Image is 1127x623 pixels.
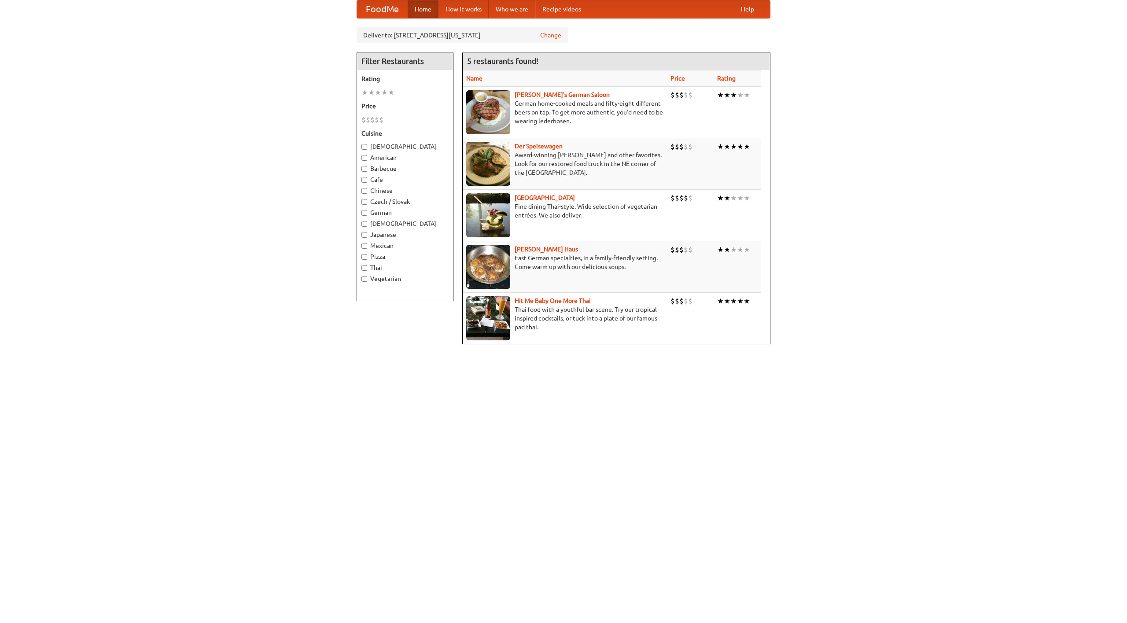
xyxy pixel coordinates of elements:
a: How it works [438,0,489,18]
li: $ [670,296,675,306]
li: $ [679,142,684,151]
li: ★ [724,296,730,306]
li: $ [670,142,675,151]
input: Barbecue [361,166,367,172]
a: Who we are [489,0,535,18]
label: Chinese [361,186,449,195]
input: American [361,155,367,161]
li: $ [679,245,684,254]
li: ★ [381,88,388,97]
li: ★ [375,88,381,97]
li: ★ [717,142,724,151]
a: Change [540,31,561,40]
li: ★ [724,90,730,100]
label: Cafe [361,175,449,184]
input: [DEMOGRAPHIC_DATA] [361,144,367,150]
li: ★ [744,296,750,306]
p: Fine dining Thai-style. Wide selection of vegetarian entrées. We also deliver. [466,202,663,220]
li: ★ [737,142,744,151]
li: $ [670,193,675,203]
li: $ [670,245,675,254]
li: ★ [368,88,375,97]
li: $ [375,115,379,125]
img: kohlhaus.jpg [466,245,510,289]
p: German home-cooked meals and fifty-eight different beers on tap. To get more authentic, you'd nee... [466,99,663,125]
li: $ [366,115,370,125]
li: ★ [737,193,744,203]
li: $ [684,193,688,203]
li: ★ [724,245,730,254]
a: [PERSON_NAME] Haus [515,246,578,253]
div: Deliver to: [STREET_ADDRESS][US_STATE] [357,27,568,43]
a: Price [670,75,685,82]
li: $ [670,90,675,100]
label: Pizza [361,252,449,261]
input: German [361,210,367,216]
li: $ [675,193,679,203]
h4: Filter Restaurants [357,52,453,70]
a: Name [466,75,482,82]
li: $ [379,115,383,125]
li: ★ [724,142,730,151]
li: $ [684,142,688,151]
input: Mexican [361,243,367,249]
li: ★ [717,245,724,254]
li: ★ [724,193,730,203]
input: Thai [361,265,367,271]
a: Rating [717,75,736,82]
a: Hit Me Baby One More Thai [515,297,591,304]
li: $ [675,296,679,306]
li: $ [679,90,684,100]
input: Czech / Slovak [361,199,367,205]
li: ★ [730,245,737,254]
li: $ [370,115,375,125]
p: East German specialties, in a family-friendly setting. Come warm up with our delicious soups. [466,254,663,271]
h5: Rating [361,74,449,83]
h5: Price [361,102,449,111]
a: Help [734,0,761,18]
li: ★ [744,90,750,100]
input: Chinese [361,188,367,194]
li: ★ [737,90,744,100]
li: $ [675,90,679,100]
label: [DEMOGRAPHIC_DATA] [361,219,449,228]
label: German [361,208,449,217]
input: Japanese [361,232,367,238]
label: Czech / Slovak [361,197,449,206]
li: $ [679,193,684,203]
p: Award-winning [PERSON_NAME] and other favorites. Look for our restored food truck in the NE corne... [466,151,663,177]
li: ★ [737,296,744,306]
li: $ [684,296,688,306]
li: $ [688,245,692,254]
li: $ [675,142,679,151]
li: $ [684,245,688,254]
a: Home [408,0,438,18]
li: ★ [744,245,750,254]
img: babythai.jpg [466,296,510,340]
li: ★ [730,296,737,306]
label: Barbecue [361,164,449,173]
input: Vegetarian [361,276,367,282]
label: American [361,153,449,162]
li: ★ [744,193,750,203]
li: ★ [717,90,724,100]
a: FoodMe [357,0,408,18]
li: $ [679,296,684,306]
ng-pluralize: 5 restaurants found! [467,57,538,65]
b: Der Speisewagen [515,143,563,150]
li: $ [684,90,688,100]
p: Thai food with a youthful bar scene. Try our tropical inspired cocktails, or tuck into a plate of... [466,305,663,332]
li: $ [361,115,366,125]
a: Recipe videos [535,0,588,18]
a: [PERSON_NAME]'s German Saloon [515,91,610,98]
li: ★ [730,193,737,203]
li: ★ [361,88,368,97]
a: [GEOGRAPHIC_DATA] [515,194,575,201]
li: $ [688,142,692,151]
h5: Cuisine [361,129,449,138]
li: $ [688,193,692,203]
